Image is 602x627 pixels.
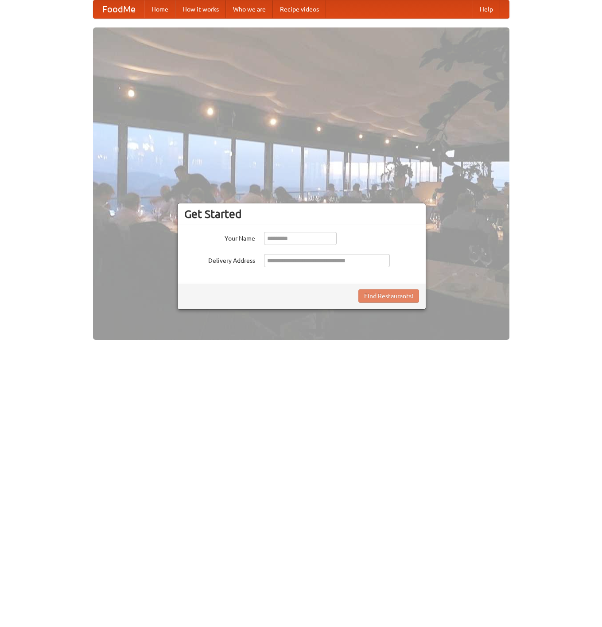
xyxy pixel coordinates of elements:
[184,207,419,221] h3: Get Started
[473,0,500,18] a: Help
[93,0,144,18] a: FoodMe
[184,254,255,265] label: Delivery Address
[184,232,255,243] label: Your Name
[175,0,226,18] a: How it works
[144,0,175,18] a: Home
[226,0,273,18] a: Who we are
[273,0,326,18] a: Recipe videos
[358,289,419,303] button: Find Restaurants!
